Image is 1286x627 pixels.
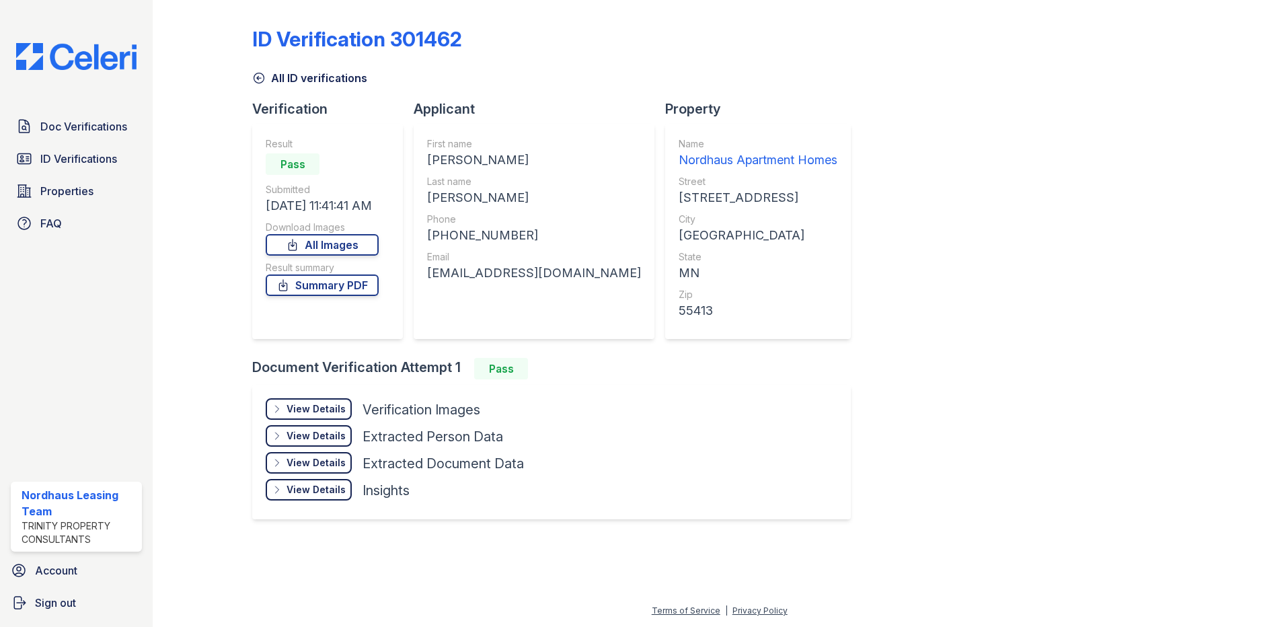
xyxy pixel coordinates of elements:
div: [GEOGRAPHIC_DATA] [679,226,837,245]
div: Nordhaus Apartment Homes [679,151,837,170]
div: [DATE] 11:41:41 AM [266,196,379,215]
div: City [679,213,837,226]
div: [PHONE_NUMBER] [427,226,641,245]
span: ID Verifications [40,151,117,167]
div: Verification [252,100,414,118]
div: Nordhaus Leasing Team [22,487,137,519]
a: Summary PDF [266,274,379,296]
div: ID Verification 301462 [252,27,462,51]
span: Doc Verifications [40,118,127,135]
div: Result [266,137,379,151]
div: Property [665,100,862,118]
div: Insights [363,481,410,500]
div: View Details [287,429,346,443]
div: View Details [287,483,346,496]
div: First name [427,137,641,151]
a: FAQ [11,210,142,237]
div: Result summary [266,261,379,274]
div: State [679,250,837,264]
a: Name Nordhaus Apartment Homes [679,137,837,170]
div: Phone [427,213,641,226]
div: Extracted Person Data [363,427,503,446]
div: Extracted Document Data [363,454,524,473]
div: Download Images [266,221,379,234]
div: View Details [287,402,346,416]
div: Email [427,250,641,264]
a: Doc Verifications [11,113,142,140]
a: Properties [11,178,142,205]
img: CE_Logo_Blue-a8612792a0a2168367f1c8372b55b34899dd931a85d93a1a3d3e32e68fde9ad4.png [5,43,147,70]
a: All ID verifications [252,70,367,86]
div: [PERSON_NAME] [427,151,641,170]
div: [PERSON_NAME] [427,188,641,207]
div: Street [679,175,837,188]
div: Submitted [266,183,379,196]
div: [EMAIL_ADDRESS][DOMAIN_NAME] [427,264,641,283]
div: Trinity Property Consultants [22,519,137,546]
span: FAQ [40,215,62,231]
a: Privacy Policy [732,605,788,616]
a: Account [5,557,147,584]
span: Account [35,562,77,579]
div: Pass [266,153,319,175]
span: Properties [40,183,93,199]
div: | [725,605,728,616]
div: Zip [679,288,837,301]
div: Applicant [414,100,665,118]
div: 55413 [679,301,837,320]
div: MN [679,264,837,283]
div: [STREET_ADDRESS] [679,188,837,207]
div: Name [679,137,837,151]
a: All Images [266,234,379,256]
div: View Details [287,456,346,470]
span: Sign out [35,595,76,611]
div: Verification Images [363,400,480,419]
a: Sign out [5,589,147,616]
a: Terms of Service [652,605,720,616]
a: ID Verifications [11,145,142,172]
div: Pass [474,358,528,379]
div: Document Verification Attempt 1 [252,358,862,379]
div: Last name [427,175,641,188]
